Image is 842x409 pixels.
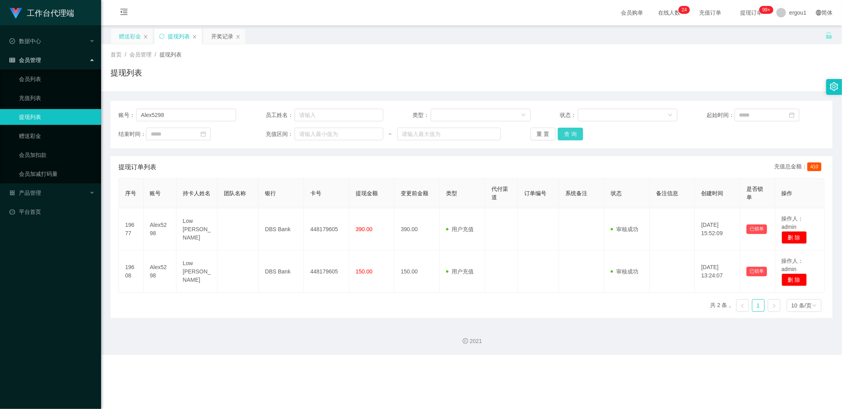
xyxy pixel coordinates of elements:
a: 图标: dashboard平台首页 [9,204,95,220]
a: 会员加扣款 [19,147,95,163]
td: DBS Bank [259,208,304,251]
i: 图标: setting [830,82,838,91]
td: Alex5298 [144,251,176,293]
span: 会员管理 [129,51,152,58]
span: 变更前金额 [401,190,428,196]
span: 用户充值 [446,268,474,275]
span: 提现列表 [159,51,182,58]
span: 审核成功 [611,268,638,275]
button: 查 询 [558,128,583,140]
div: 提现列表 [168,29,190,44]
li: 下一页 [768,299,780,312]
span: 产品管理 [9,190,41,196]
i: 图标: appstore-o [9,190,15,196]
h1: 工作台代理端 [27,0,74,26]
input: 请输入 [294,109,383,121]
span: 状态 [611,190,622,196]
span: 150.00 [356,268,373,275]
i: 图标: global [816,10,821,15]
li: 1 [752,299,765,312]
span: 用户充值 [446,226,474,232]
span: 操作人：admin [782,258,804,272]
i: 图标: close [192,34,197,39]
td: Low [PERSON_NAME] [176,208,218,251]
div: 10 条/页 [791,300,812,311]
li: 共 2 条， [710,299,733,312]
span: 银行 [265,190,276,196]
span: 结束时间： [118,130,146,138]
i: 图标: calendar [789,112,795,118]
span: 数据中心 [9,38,41,44]
span: ~ [383,130,397,138]
span: 团队名称 [224,190,246,196]
td: 19608 [119,251,144,293]
p: 4 [684,6,687,14]
i: 图标: copyright [463,338,468,344]
sup: 24 [679,6,690,14]
a: 1 [752,300,764,311]
span: 订单编号 [524,190,546,196]
sup: 1051 [759,6,773,14]
span: 持卡人姓名 [183,190,210,196]
span: 类型： [413,111,431,119]
span: 类型 [446,190,457,196]
span: 创建时间 [701,190,723,196]
td: 150.00 [394,251,440,293]
div: 赠送彩金 [119,29,141,44]
td: [DATE] 13:24:07 [695,251,740,293]
button: 重 置 [531,128,556,140]
i: 图标: down [521,113,526,118]
span: 账号 [150,190,161,196]
div: 充值总金额： [774,162,825,172]
span: 是否锁单 [746,186,763,200]
span: 提现订单 [736,10,766,15]
td: [DATE] 15:52:09 [695,208,740,251]
button: 删 除 [782,273,807,286]
i: 图标: down [812,303,817,309]
button: 删 除 [782,231,807,244]
td: DBS Bank [259,251,304,293]
span: 操作 [782,190,793,196]
td: Alex5298 [144,208,176,251]
span: 提现金额 [356,190,378,196]
div: 2021 [107,337,836,345]
span: 状态： [560,111,578,119]
span: 充值区间： [266,130,294,138]
i: 图标: right [772,303,776,308]
span: 审核成功 [611,226,638,232]
i: 图标: check-circle-o [9,38,15,44]
span: 充值订单 [695,10,725,15]
i: 图标: sync [159,34,165,39]
span: 备注信息 [656,190,678,196]
span: 首页 [111,51,122,58]
td: 448179605 [304,208,349,251]
td: 19677 [119,208,144,251]
td: Low [PERSON_NAME] [176,251,218,293]
span: / [125,51,126,58]
a: 会员加减打码量 [19,166,95,182]
button: 已锁单 [746,267,767,276]
i: 图标: close [236,34,240,39]
i: 图标: unlock [825,32,833,39]
span: / [155,51,156,58]
a: 会员列表 [19,71,95,87]
span: 序号 [125,190,136,196]
img: logo.9652507e.png [9,8,22,19]
div: 开奖记录 [211,29,233,44]
span: 提现订单列表 [118,162,156,172]
li: 上一页 [736,299,749,312]
button: 已锁单 [746,224,767,234]
a: 提现列表 [19,109,95,125]
i: 图标: down [668,113,673,118]
p: 2 [682,6,684,14]
h1: 提现列表 [111,67,142,79]
i: 图标: menu-fold [111,0,137,26]
td: 448179605 [304,251,349,293]
td: 390.00 [394,208,440,251]
span: 410 [807,162,821,171]
i: 图标: close [143,34,148,39]
input: 请输入最大值为 [397,128,501,140]
span: 390.00 [356,226,373,232]
span: 账号： [118,111,136,119]
i: 图标: left [740,303,745,308]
